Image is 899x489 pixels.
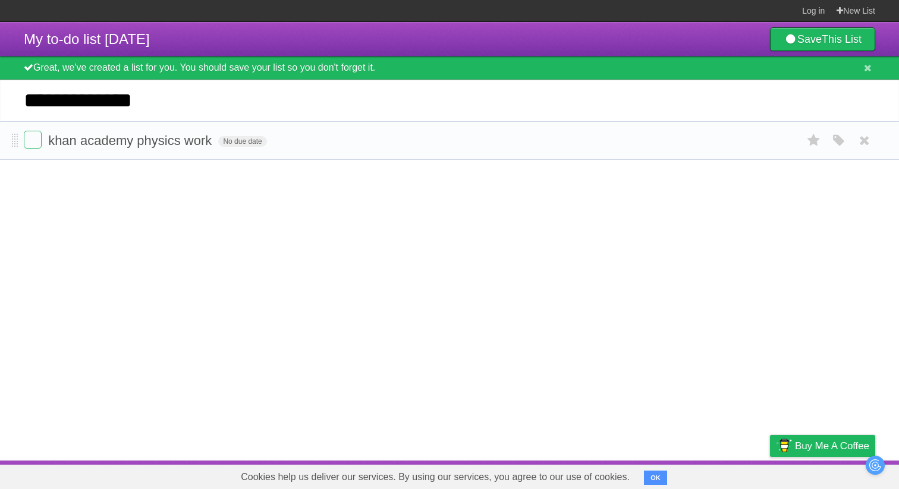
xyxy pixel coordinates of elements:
button: OK [644,471,667,485]
a: Suggest a feature [800,463,875,486]
label: Done [24,131,42,149]
span: My to-do list [DATE] [24,31,150,47]
span: Cookies help us deliver our services. By using our services, you agree to our use of cookies. [229,465,642,489]
a: SaveThis List [770,27,875,51]
b: This List [822,33,862,45]
a: Terms [714,463,740,486]
span: Buy me a coffee [795,436,869,456]
label: Star task [803,131,825,150]
a: Developers [651,463,699,486]
span: khan academy physics work [48,133,215,148]
a: Buy me a coffee [770,435,875,457]
a: About [612,463,637,486]
span: No due date [218,136,266,147]
img: Buy me a coffee [776,436,792,456]
a: Privacy [755,463,785,486]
